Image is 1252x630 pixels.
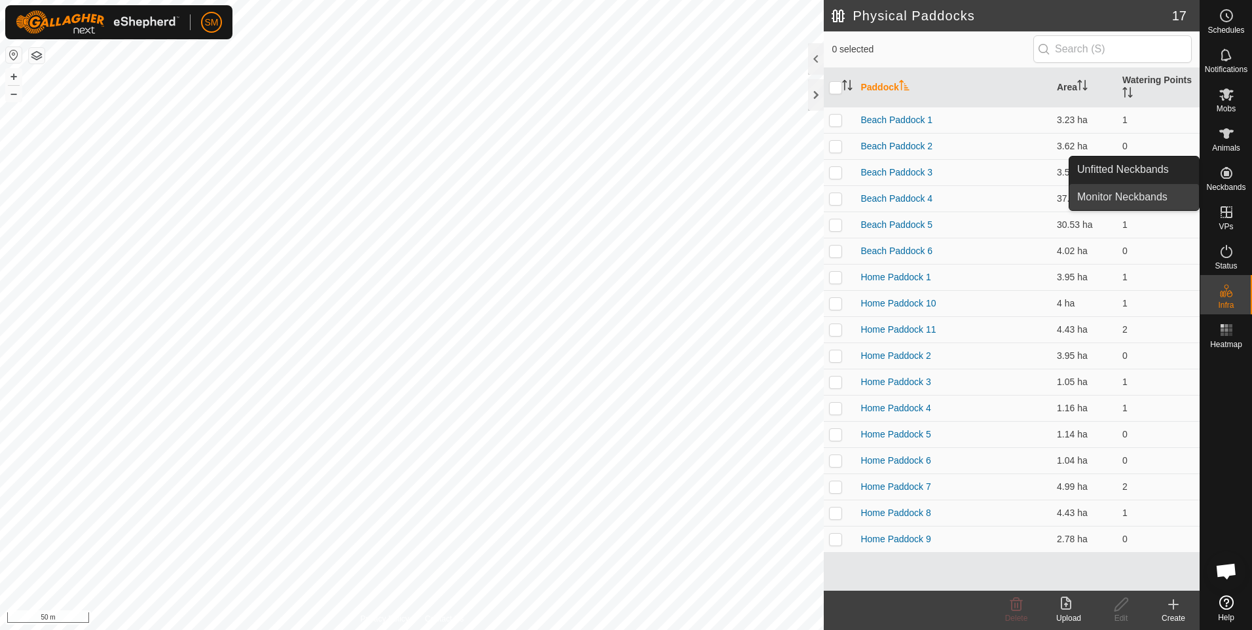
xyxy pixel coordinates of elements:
[1052,185,1117,212] td: 37.93 ha
[1052,316,1117,343] td: 4.43 ha
[1117,316,1200,343] td: 2
[1052,133,1117,159] td: 3.62 ha
[1052,421,1117,447] td: 1.14 ha
[1117,343,1200,369] td: 0
[6,86,22,102] button: –
[1147,612,1200,624] div: Create
[842,82,853,92] p-sorticon: Activate to sort
[1207,26,1244,34] span: Schedules
[860,324,936,335] a: Home Paddock 11
[1069,157,1199,183] a: Unfitted Neckbands
[1117,212,1200,238] td: 1
[205,16,219,29] span: SM
[1215,262,1237,270] span: Status
[1117,500,1200,526] td: 1
[860,481,930,492] a: Home Paddock 7
[1219,223,1233,231] span: VPs
[832,43,1033,56] span: 0 selected
[6,47,22,63] button: Reset Map
[1052,369,1117,395] td: 1.05 ha
[1212,144,1240,152] span: Animals
[1052,395,1117,421] td: 1.16 ha
[860,534,930,544] a: Home Paddock 9
[1172,6,1187,26] span: 17
[1117,107,1200,133] td: 1
[1069,184,1199,210] a: Monitor Neckbands
[1117,238,1200,264] td: 0
[860,350,930,361] a: Home Paddock 2
[860,272,930,282] a: Home Paddock 1
[1077,162,1169,177] span: Unfitted Neckbands
[1117,395,1200,421] td: 1
[1052,68,1117,107] th: Area
[1117,68,1200,107] th: Watering Points
[360,613,409,625] a: Privacy Policy
[1077,82,1088,92] p-sorticon: Activate to sort
[860,115,932,125] a: Beach Paddock 1
[1117,369,1200,395] td: 1
[6,69,22,84] button: +
[1117,133,1200,159] td: 0
[1207,551,1246,591] div: Open chat
[1117,447,1200,473] td: 0
[860,167,932,177] a: Beach Paddock 3
[1052,290,1117,316] td: 4 ha
[1052,473,1117,500] td: 4.99 ha
[1122,89,1133,100] p-sorticon: Activate to sort
[1218,301,1234,309] span: Infra
[1117,526,1200,552] td: 0
[1117,264,1200,290] td: 1
[1218,614,1234,621] span: Help
[1052,526,1117,552] td: 2.78 ha
[1095,612,1147,624] div: Edit
[860,246,932,256] a: Beach Paddock 6
[860,298,936,308] a: Home Paddock 10
[860,508,930,518] a: Home Paddock 8
[899,82,910,92] p-sorticon: Activate to sort
[860,219,932,230] a: Beach Paddock 5
[1205,65,1247,73] span: Notifications
[860,193,932,204] a: Beach Paddock 4
[1052,447,1117,473] td: 1.04 ha
[1217,105,1236,113] span: Mobs
[1052,238,1117,264] td: 4.02 ha
[1052,159,1117,185] td: 3.54 ha
[1052,107,1117,133] td: 3.23 ha
[1077,189,1168,205] span: Monitor Neckbands
[1200,590,1252,627] a: Help
[860,403,930,413] a: Home Paddock 4
[860,429,930,439] a: Home Paddock 5
[29,48,45,64] button: Map Layers
[1052,500,1117,526] td: 4.43 ha
[1117,290,1200,316] td: 1
[1206,183,1245,191] span: Neckbands
[1033,35,1192,63] input: Search (S)
[1042,612,1095,624] div: Upload
[860,455,930,466] a: Home Paddock 6
[1117,421,1200,447] td: 0
[860,141,932,151] a: Beach Paddock 2
[1052,212,1117,238] td: 30.53 ha
[1052,343,1117,369] td: 3.95 ha
[16,10,179,34] img: Gallagher Logo
[1117,473,1200,500] td: 2
[425,613,464,625] a: Contact Us
[1005,614,1028,623] span: Delete
[1210,341,1242,348] span: Heatmap
[832,8,1171,24] h2: Physical Paddocks
[860,377,930,387] a: Home Paddock 3
[1052,264,1117,290] td: 3.95 ha
[855,68,1052,107] th: Paddock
